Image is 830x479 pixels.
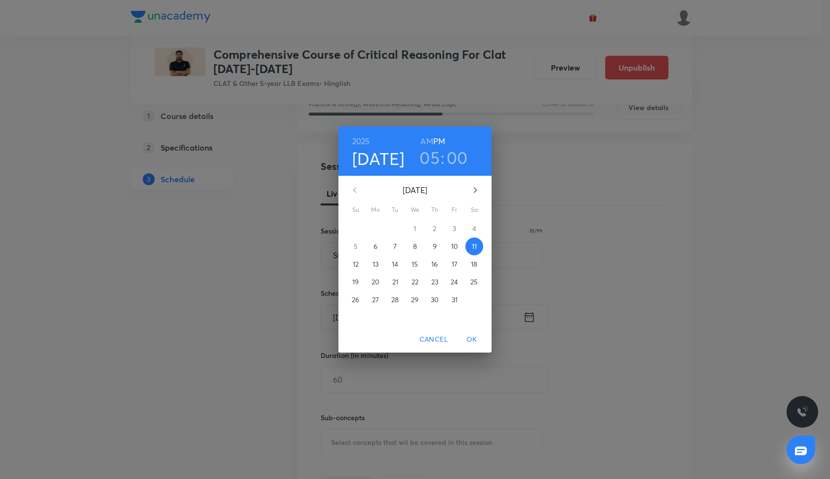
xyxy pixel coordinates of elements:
[446,273,463,291] button: 24
[431,259,438,269] p: 16
[470,277,478,287] p: 25
[352,277,359,287] p: 19
[373,259,378,269] p: 13
[446,238,463,255] button: 10
[393,241,397,251] p: 7
[441,147,445,168] h3: :
[367,291,384,309] button: 27
[406,273,424,291] button: 22
[406,238,424,255] button: 8
[433,241,437,251] p: 9
[446,291,463,309] button: 31
[367,184,463,196] p: [DATE]
[413,241,417,251] p: 8
[347,273,365,291] button: 19
[372,277,379,287] p: 20
[471,259,477,269] p: 18
[412,277,418,287] p: 22
[452,259,457,269] p: 17
[426,273,444,291] button: 23
[412,259,418,269] p: 15
[367,205,384,215] span: Mo
[460,333,484,346] span: OK
[433,134,445,148] button: PM
[386,255,404,273] button: 14
[392,259,398,269] p: 14
[347,255,365,273] button: 12
[386,273,404,291] button: 21
[406,291,424,309] button: 29
[406,255,424,273] button: 15
[352,134,370,148] button: 2025
[420,134,433,148] button: AM
[406,205,424,215] span: We
[431,277,438,287] p: 23
[465,255,483,273] button: 18
[352,148,405,169] button: [DATE]
[451,277,458,287] p: 24
[431,295,439,305] p: 30
[367,255,384,273] button: 13
[367,273,384,291] button: 20
[419,333,448,346] span: Cancel
[426,238,444,255] button: 9
[367,238,384,255] button: 6
[411,295,418,305] p: 29
[446,255,463,273] button: 17
[465,273,483,291] button: 25
[446,205,463,215] span: Fr
[426,205,444,215] span: Th
[456,330,488,349] button: OK
[472,241,477,251] p: 11
[465,205,483,215] span: Sa
[419,147,440,168] button: 05
[452,295,457,305] p: 31
[386,205,404,215] span: Tu
[415,330,452,349] button: Cancel
[347,205,365,215] span: Su
[386,238,404,255] button: 7
[373,241,377,251] p: 6
[392,277,398,287] p: 21
[347,291,365,309] button: 26
[426,255,444,273] button: 16
[451,241,458,251] p: 10
[372,295,379,305] p: 27
[447,147,468,168] button: 00
[391,295,399,305] p: 28
[426,291,444,309] button: 30
[386,291,404,309] button: 28
[352,295,359,305] p: 26
[353,259,359,269] p: 12
[465,238,483,255] button: 11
